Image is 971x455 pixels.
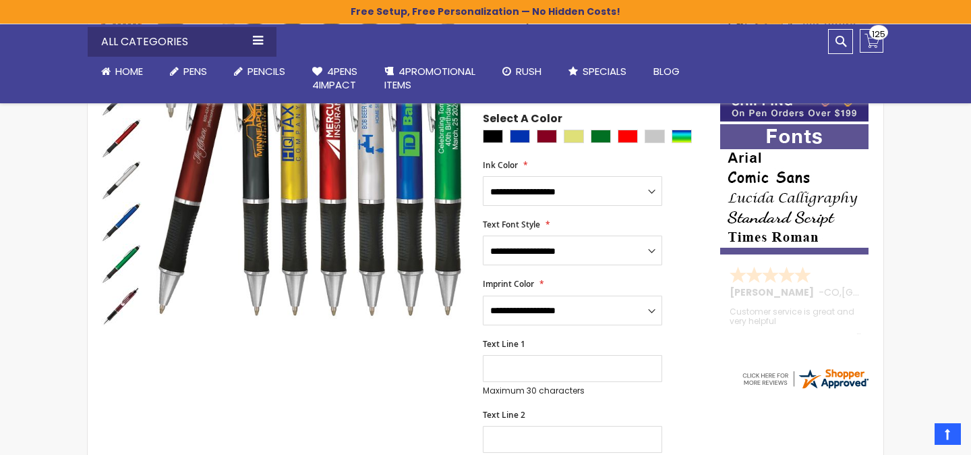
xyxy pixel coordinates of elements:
span: Imprint Color [483,278,534,290]
a: 4pens.com certificate URL [740,382,870,394]
span: Ink Color [483,159,518,171]
span: - , [819,286,941,299]
span: Pens [183,64,207,78]
div: All Categories [88,27,276,57]
img: The Barton Custom Pens Special Offer [156,11,465,319]
div: The Barton Custom Pens Special Offer [101,159,143,200]
a: Pencils [220,57,299,86]
div: The Barton Custom Pens Special Offer [101,200,143,242]
span: Text Font Style [483,219,540,230]
div: Assorted [672,130,692,143]
span: 4Pens 4impact [312,64,357,92]
div: Gold [564,130,584,143]
span: Text Line 1 [483,338,525,350]
a: Home [88,57,156,86]
div: The Barton Custom Pens Special Offer [101,242,143,284]
img: The Barton Custom Pens Special Offer [101,118,142,159]
img: The Barton Custom Pens Special Offer [101,160,142,200]
span: Blog [653,64,680,78]
span: [GEOGRAPHIC_DATA] [842,286,941,299]
iframe: Google Customer Reviews [860,419,971,455]
a: Blog [640,57,693,86]
a: Specials [555,57,640,86]
div: Red [618,130,638,143]
div: Burgundy [537,130,557,143]
p: Maximum 30 characters [483,385,662,396]
div: The Barton Custom Pens Special Offer [101,284,142,326]
div: Blue [510,130,530,143]
span: [PERSON_NAME] [730,286,819,299]
div: Black [483,130,503,143]
img: The Barton Custom Pens Special Offer [101,202,142,242]
span: Specials [583,64,626,78]
div: Silver [645,130,665,143]
div: The Barton Custom Pens Special Offer [101,117,143,159]
a: Pens [156,57,220,86]
a: 4Pens4impact [299,57,371,101]
div: Green [591,130,611,143]
span: Rush [516,64,541,78]
img: The Barton Custom Pens Special Offer [101,244,142,284]
a: 4PROMOTIONALITEMS [371,57,489,101]
span: Select A Color [483,111,562,130]
div: Customer service is great and very helpful [730,307,860,336]
img: The Barton Custom Pens Special Offer [101,286,142,326]
img: font-personalization-examples [720,124,869,255]
img: 4pens.com widget logo [740,367,870,391]
span: Home [115,64,143,78]
span: CO [824,286,840,299]
span: Pencils [247,64,285,78]
a: Rush [489,57,555,86]
span: 4PROMOTIONAL ITEMS [384,64,475,92]
span: 125 [872,28,885,41]
span: Text Line 2 [483,409,525,421]
a: 125 [860,29,883,53]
